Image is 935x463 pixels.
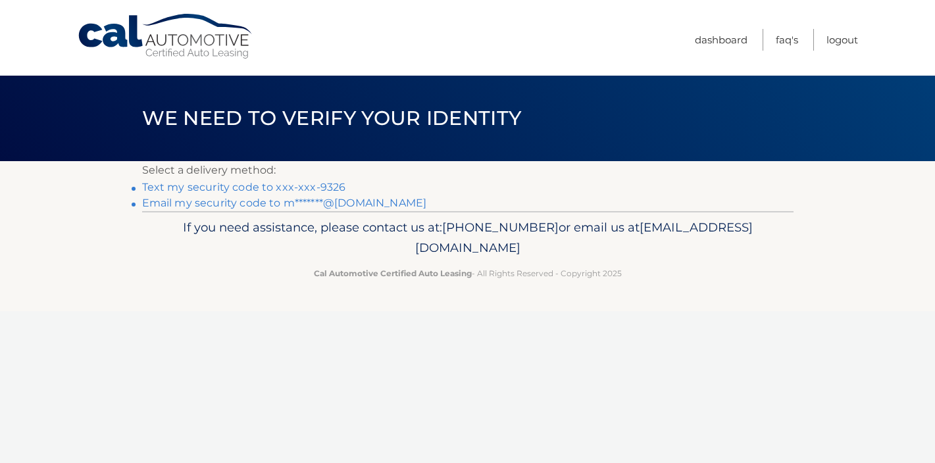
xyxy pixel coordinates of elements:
[695,29,747,51] a: Dashboard
[77,13,255,60] a: Cal Automotive
[142,161,794,180] p: Select a delivery method:
[151,217,785,259] p: If you need assistance, please contact us at: or email us at
[314,268,472,278] strong: Cal Automotive Certified Auto Leasing
[776,29,798,51] a: FAQ's
[142,197,427,209] a: Email my security code to m*******@[DOMAIN_NAME]
[142,181,346,193] a: Text my security code to xxx-xxx-9326
[142,106,522,130] span: We need to verify your identity
[442,220,559,235] span: [PHONE_NUMBER]
[826,29,858,51] a: Logout
[151,266,785,280] p: - All Rights Reserved - Copyright 2025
